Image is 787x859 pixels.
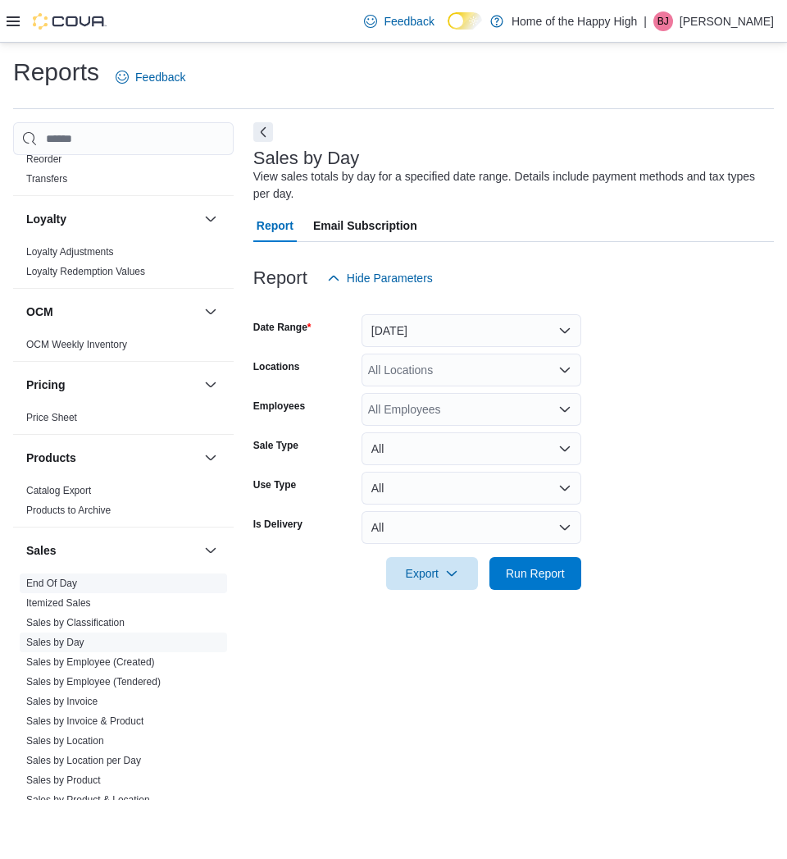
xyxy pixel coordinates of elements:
label: Date Range [253,321,312,334]
span: Hide Parameters [347,270,433,286]
button: Hide Parameters [321,262,439,295]
a: Price Sheet [26,412,77,423]
button: Open list of options [558,403,571,416]
h3: Report [253,268,307,288]
label: Is Delivery [253,518,303,531]
h3: OCM [26,304,53,320]
a: Sales by Employee (Tendered) [26,676,161,688]
button: Open list of options [558,363,571,377]
label: Employees [253,400,305,413]
div: Loyalty [13,242,234,288]
a: Loyalty Redemption Values [26,266,145,277]
a: Sales by Product & Location [26,794,150,806]
a: Sales by Invoice & Product [26,715,143,727]
button: OCM [26,304,198,320]
button: Pricing [201,375,221,395]
button: All [362,511,581,544]
span: Sales by Location per Day [26,754,141,767]
button: All [362,472,581,505]
a: Feedback [109,61,192,94]
div: OCM [13,335,234,361]
a: Sales by Product [26,774,101,786]
a: Sales by Location [26,735,104,747]
span: Reorder [26,153,61,166]
span: Run Report [506,565,565,582]
span: BJ [657,11,669,31]
span: Sales by Location [26,734,104,747]
h1: Reports [13,56,99,89]
div: View sales totals by day for a specified date range. Details include payment methods and tax type... [253,168,766,203]
label: Sale Type [253,439,298,452]
h3: Pricing [26,377,65,393]
span: Products to Archive [26,504,111,517]
p: [PERSON_NAME] [680,11,774,31]
a: Feedback [357,5,440,38]
span: Sales by Employee (Created) [26,656,155,669]
span: Sales by Product & Location [26,793,150,806]
span: Sales by Product [26,774,101,787]
img: Cova [33,13,107,30]
span: Itemized Sales [26,596,91,610]
button: Products [26,450,198,466]
span: Sales by Employee (Tendered) [26,675,161,688]
span: Email Subscription [313,209,417,242]
a: Sales by Location per Day [26,755,141,766]
span: Sales by Classification [26,616,125,629]
span: Feedback [384,13,434,30]
span: Transfers [26,172,67,185]
div: Products [13,481,234,527]
button: Sales [26,542,198,559]
span: Sales by Invoice [26,695,98,708]
a: Sales by Classification [26,617,125,628]
input: Dark Mode [448,12,482,30]
button: Pricing [26,377,198,393]
a: Loyalty Adjustments [26,246,114,258]
p: | [644,11,647,31]
button: Loyalty [201,209,221,229]
span: Export [396,557,468,590]
div: Brock Jekill [653,11,673,31]
h3: Sales by Day [253,148,360,168]
div: Pricing [13,408,234,434]
a: Catalog Export [26,485,91,496]
button: OCM [201,302,221,322]
button: Export [386,557,478,590]
p: Home of the Happy High [512,11,637,31]
span: Feedback [135,69,185,85]
button: [DATE] [362,314,581,347]
button: Sales [201,541,221,560]
div: Sales [13,573,234,856]
a: End Of Day [26,578,77,589]
span: Catalog Export [26,484,91,497]
button: All [362,432,581,465]
a: Sales by Invoice [26,696,98,707]
span: Loyalty Redemption Values [26,265,145,278]
button: Next [253,122,273,142]
span: OCM Weekly Inventory [26,338,127,351]
h3: Loyalty [26,211,66,227]
a: Products to Archive [26,505,111,516]
h3: Sales [26,542,57,559]
label: Locations [253,360,300,373]
label: Use Type [253,478,296,491]
a: Transfers [26,173,67,185]
span: Report [257,209,293,242]
span: Sales by Day [26,636,84,649]
span: Price Sheet [26,411,77,424]
a: Sales by Day [26,637,84,648]
span: End Of Day [26,577,77,590]
span: Loyalty Adjustments [26,245,114,258]
span: Sales by Invoice & Product [26,715,143,728]
button: Run Report [489,557,581,590]
button: Loyalty [26,211,198,227]
button: Products [201,448,221,468]
a: Reorder [26,153,61,165]
h3: Products [26,450,76,466]
a: Itemized Sales [26,597,91,609]
a: OCM Weekly Inventory [26,339,127,350]
a: Sales by Employee (Created) [26,656,155,668]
